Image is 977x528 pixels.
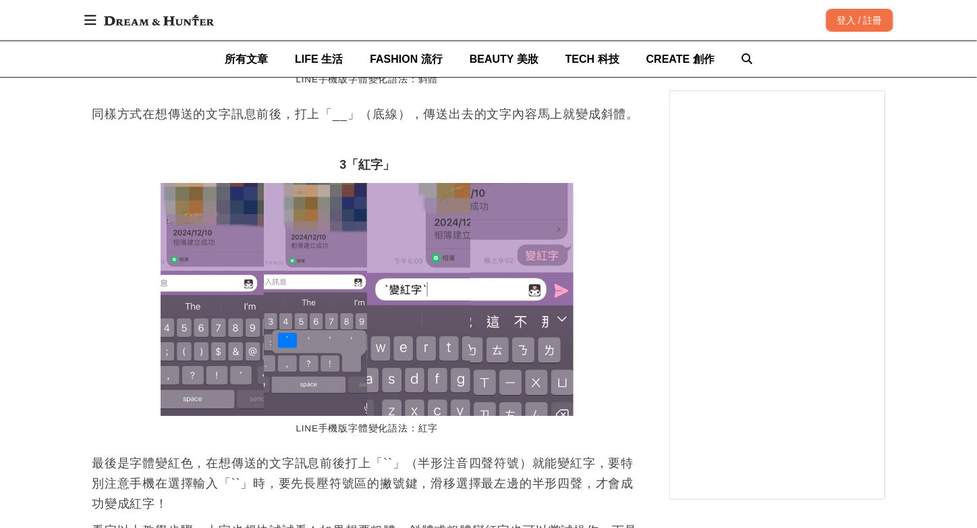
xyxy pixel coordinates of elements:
a: FASHION 流行 [370,41,443,77]
figcaption: LINE手機版字體變化語法：斜體 [161,67,574,93]
a: BEAUTY 美妝 [470,41,538,77]
span: CREATE 創作 [646,53,715,65]
span: FASHION 流行 [370,53,443,65]
a: LIFE 生活 [295,41,343,77]
div: 登入 / 註冊 [826,9,893,32]
a: TECH 科技 [565,41,619,77]
span: BEAUTY 美妝 [470,53,538,65]
a: 所有文章 [225,41,268,77]
span: 所有文章 [225,53,268,65]
span: LIFE 生活 [295,53,343,65]
p: 最後是字體變紅色，在想傳送的文字訊息前後打上「``」（半形注音四聲符號）就能變紅字，要特別注意手機在選擇輸入「``」時，要先長壓符號區的撇號鍵，滑移選擇最左邊的半形四聲，才會成功變成紅字！ [92,453,642,514]
img: Dream & Hunter [97,8,221,32]
span: TECH 科技 [565,53,619,65]
p: 同樣方式在想傳送的文字訊息前後，打上「__」（底線），傳送出去的文字內容馬上就變成斜體。 [92,104,642,124]
figcaption: LINE手機版字體變化語法：紅字 [161,416,574,442]
a: CREATE 創作 [646,41,715,77]
strong: 3「紅字」 [339,158,394,171]
img: LINE手機版新功能！字體變紅色、斜體、加粗超實用，怎麼做實際教學示範給你看 [161,183,574,415]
